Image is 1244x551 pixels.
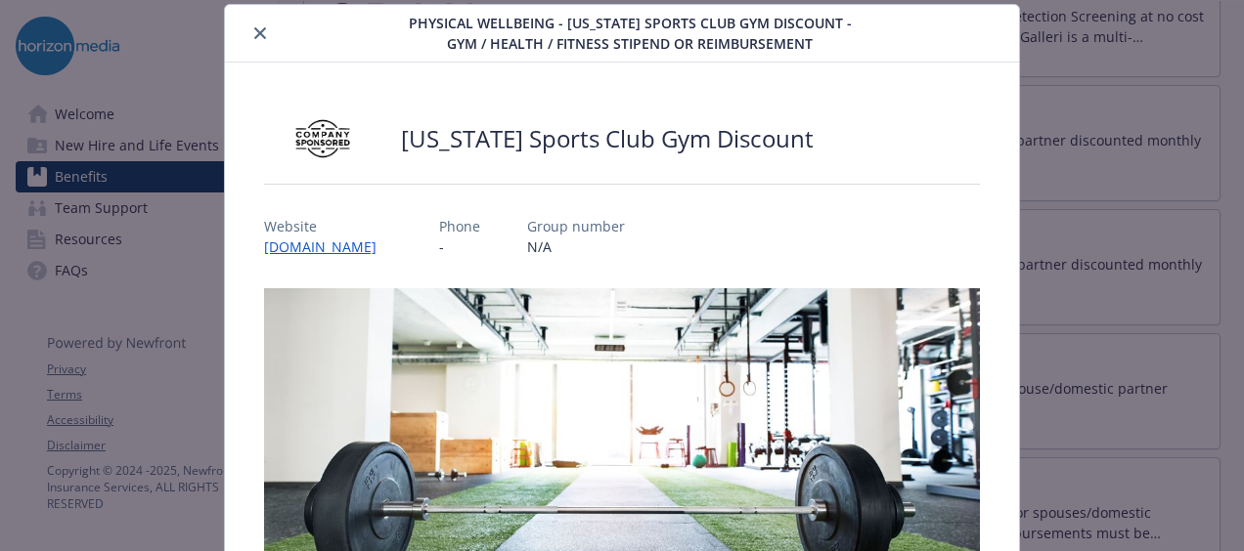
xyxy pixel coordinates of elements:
[439,236,480,257] p: -
[401,122,814,155] h2: [US_STATE] Sports Club Gym Discount
[396,13,864,54] span: Physical Wellbeing - [US_STATE] Sports Club Gym Discount - Gym / Health / Fitness Stipend or reim...
[527,236,625,257] p: N/A
[527,216,625,236] p: Group number
[248,21,272,45] button: close
[264,216,392,236] p: Website
[264,237,392,256] a: [DOMAIN_NAME]
[439,216,480,236] p: Phone
[264,109,381,168] img: Company Sponsored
